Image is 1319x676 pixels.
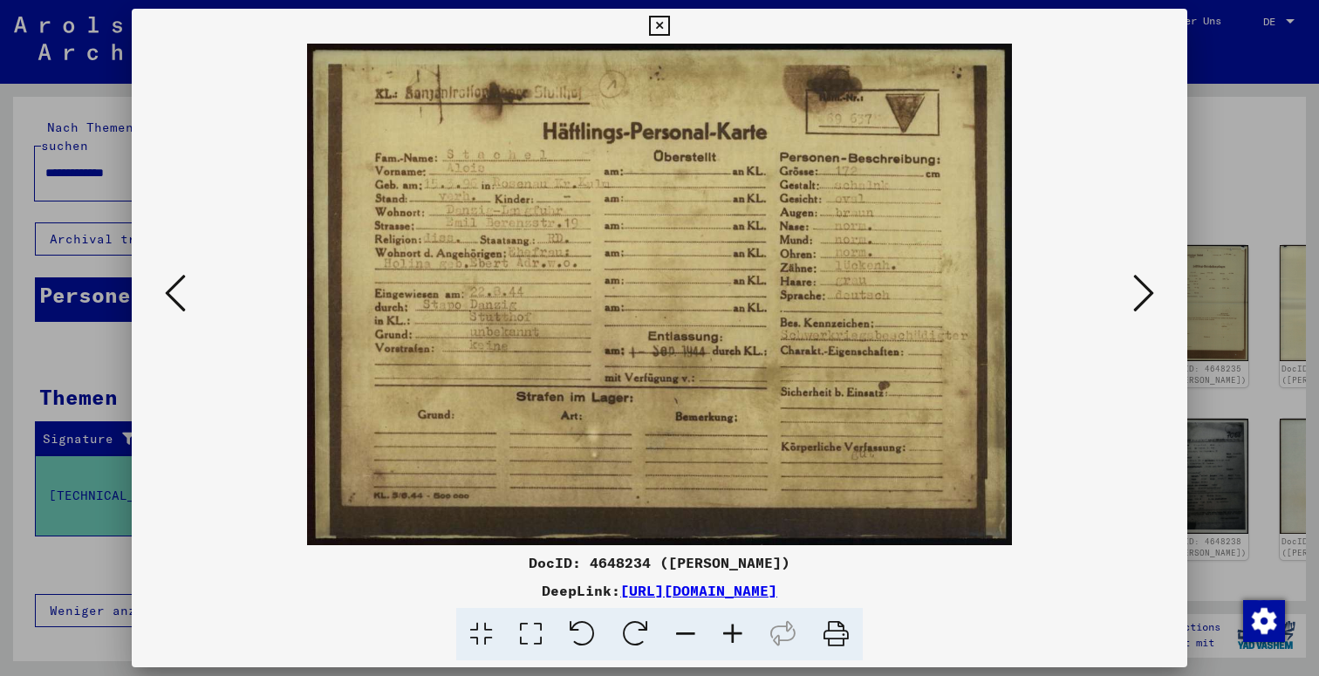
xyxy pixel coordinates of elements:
[1243,600,1285,642] img: Zustimmung ändern
[191,44,1128,545] img: 001.jpg
[1242,599,1284,641] div: Zustimmung ändern
[132,580,1187,601] div: DeepLink:
[620,582,777,599] a: [URL][DOMAIN_NAME]
[132,552,1187,573] div: DocID: 4648234 ([PERSON_NAME])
